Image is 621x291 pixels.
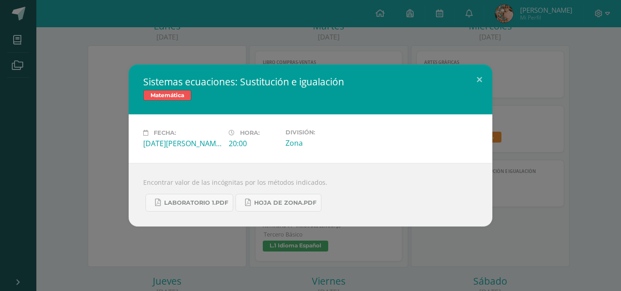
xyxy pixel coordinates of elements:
span: Hora: [240,129,260,136]
div: 20:00 [229,138,278,148]
span: Laboratorio 1.pdf [164,199,228,207]
span: Hoja de zona.pdf [254,199,316,207]
a: Laboratorio 1.pdf [145,194,233,212]
div: Encontrar valor de las incógnitas por los métodos indicados. [129,163,492,227]
span: Fecha: [154,129,176,136]
h2: Sistemas ecuaciones: Sustitución e igualación [143,75,478,88]
div: Zona [285,138,364,148]
div: [DATE][PERSON_NAME] [143,138,221,148]
label: División: [285,129,364,136]
span: Matemática [143,90,191,101]
a: Hoja de zona.pdf [235,194,321,212]
button: Close (Esc) [466,64,492,95]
